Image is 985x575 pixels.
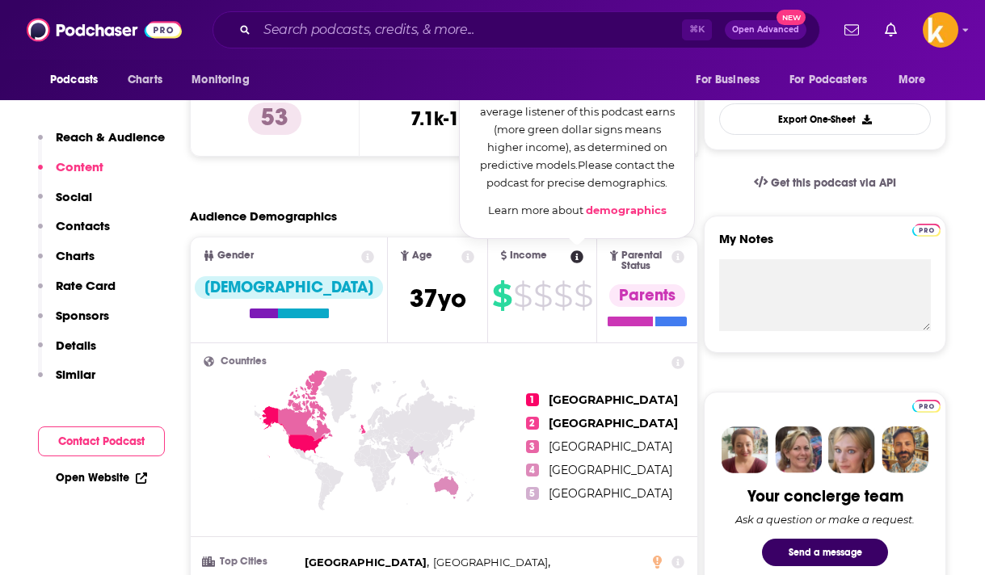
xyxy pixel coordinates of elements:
div: [DEMOGRAPHIC_DATA] [195,276,383,299]
button: open menu [779,65,890,95]
h3: Top Cities [204,556,298,567]
span: , [433,553,550,572]
span: [GEOGRAPHIC_DATA] [433,556,548,569]
div: Your concierge team [747,486,903,506]
span: $ [574,283,592,308]
a: Pro website [912,397,941,413]
p: Similar [56,367,95,382]
img: Podchaser Pro [912,400,941,413]
button: Charts [38,248,95,278]
span: , [305,553,429,572]
span: Get this podcast via API [771,176,896,190]
p: Our estimate of how much the average listener of this podcast earns (more green dollar signs mean... [479,85,675,191]
button: Contacts [38,218,110,248]
img: Jules Profile [828,426,875,473]
span: For Podcasters [789,69,867,91]
span: Podcasts [50,69,98,91]
span: $ [533,283,552,308]
span: 1 [526,393,539,406]
label: My Notes [719,231,931,259]
a: Pro website [912,221,941,237]
p: Learn more about [479,201,675,219]
p: Sponsors [56,308,109,323]
div: Ask a question or make a request. [735,513,915,526]
span: 3 [526,440,539,453]
p: Details [56,338,96,353]
span: For Business [696,69,760,91]
p: Charts [56,248,95,263]
button: open menu [887,65,946,95]
p: Social [56,189,92,204]
button: Social [38,189,92,219]
span: Logged in as sshawan [923,12,958,48]
button: Similar [38,367,95,397]
a: Charts [117,65,172,95]
p: Content [56,159,103,174]
span: $ [492,283,511,308]
p: Reach & Audience [56,129,165,145]
span: New [777,10,806,25]
span: More [899,69,926,91]
button: Content [38,159,103,189]
a: demographics [586,204,667,216]
span: 37 yo [410,283,466,314]
span: 4 [526,464,539,476]
button: Open AdvancedNew [725,20,806,40]
button: Export One-Sheet [719,103,931,135]
img: Barbara Profile [775,426,822,473]
img: Sydney Profile [722,426,768,473]
span: [GEOGRAPHIC_DATA] [549,392,678,407]
button: Show profile menu [923,12,958,48]
div: Parents [609,284,685,307]
button: Send a message [762,539,888,566]
span: Countries [221,356,267,367]
p: Rate Card [56,278,116,293]
span: Age [412,250,432,261]
a: Show notifications dropdown [878,16,903,44]
span: $ [513,283,532,308]
button: open menu [180,65,270,95]
span: Charts [128,69,162,91]
button: Contact Podcast [38,426,165,456]
a: Show notifications dropdown [838,16,865,44]
h2: Audience Demographics [190,208,337,224]
button: open menu [39,65,119,95]
a: Get this podcast via API [741,163,909,203]
p: 53 [248,103,301,135]
span: [GEOGRAPHIC_DATA] [549,416,678,430]
button: Rate Card [38,278,116,308]
span: Income [510,250,547,261]
span: [GEOGRAPHIC_DATA] [549,486,672,501]
span: Parental Status [621,250,668,271]
input: Search podcasts, credits, & more... [257,17,682,43]
img: Jon Profile [882,426,928,473]
span: Gender [217,250,254,261]
span: Open Advanced [732,26,799,34]
span: [GEOGRAPHIC_DATA] [549,439,672,454]
h3: 7.1k-11k [410,107,478,131]
span: Monitoring [192,69,249,91]
button: Details [38,338,96,367]
img: User Profile [923,12,958,48]
p: Contacts [56,218,110,233]
div: Search podcasts, credits, & more... [213,11,820,48]
a: Open Website [56,471,147,485]
button: Sponsors [38,308,109,338]
button: Reach & Audience [38,129,165,159]
span: [GEOGRAPHIC_DATA] [305,556,427,569]
span: $ [554,283,572,308]
span: [GEOGRAPHIC_DATA] [549,463,672,477]
span: ⌘ K [682,19,712,40]
span: 2 [526,417,539,430]
button: open menu [684,65,780,95]
img: Podchaser Pro [912,224,941,237]
img: Podchaser - Follow, Share and Rate Podcasts [27,15,182,45]
span: 5 [526,487,539,500]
